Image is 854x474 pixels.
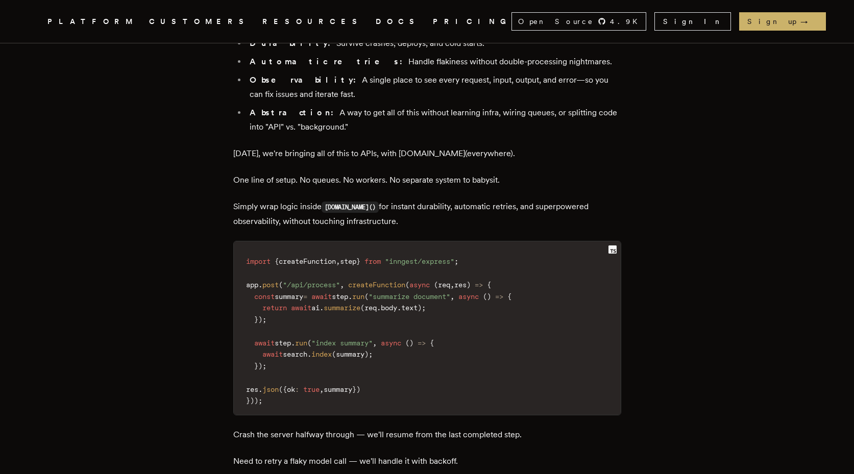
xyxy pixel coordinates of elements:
[324,385,352,393] span: summary
[258,281,262,289] span: .
[311,350,332,358] span: index
[401,304,418,312] span: text
[405,339,409,347] span: (
[430,339,434,347] span: {
[348,292,352,301] span: .
[149,15,250,28] a: CUSTOMERS
[262,281,279,289] span: post
[356,257,360,265] span: }
[610,16,644,27] span: 4.9 K
[458,292,479,301] span: async
[364,304,377,312] span: req
[247,73,621,102] li: A single place to see every request, input, output, and error—so you can fix issues and iterate f...
[233,199,621,229] p: Simply wrap logic inside for instant durability, automatic retries, and superpowered observabilit...
[262,362,266,370] span: ;
[450,292,454,301] span: ,
[279,257,336,265] span: createFunction
[247,106,621,134] li: A way to get all of this without learning infra, wiring queues, or splitting code into "API" vs. ...
[340,257,356,265] span: step
[336,257,340,265] span: ,
[254,292,275,301] span: const
[291,304,311,312] span: await
[262,385,279,393] span: json
[246,396,250,405] span: }
[422,304,426,312] span: ;
[275,257,279,265] span: {
[322,202,379,213] code: [DOMAIN_NAME]()
[352,292,364,301] span: run
[467,281,471,289] span: )
[262,15,363,28] button: RESOURCES
[364,257,381,265] span: from
[258,315,262,323] span: )
[250,396,254,405] span: )
[250,57,408,66] strong: Automatic retries:
[233,428,621,442] p: Crash the server halfway through — we'll resume from the last completed step.
[262,304,287,312] span: return
[381,304,397,312] span: body
[283,385,287,393] span: {
[483,292,487,301] span: (
[254,396,258,405] span: )
[311,304,320,312] span: ai
[332,350,336,358] span: (
[376,15,421,28] a: DOCS
[258,396,262,405] span: ;
[397,304,401,312] span: .
[320,385,324,393] span: ,
[254,315,258,323] span: }
[433,15,511,28] a: PRICING
[250,108,339,117] strong: Abstraction:
[409,281,430,289] span: async
[47,15,137,28] span: PLATFORM
[495,292,503,301] span: =>
[303,385,320,393] span: true
[356,385,360,393] span: )
[377,304,381,312] span: .
[254,362,258,370] span: }
[303,292,307,301] span: =
[279,281,283,289] span: (
[364,292,369,301] span: (
[233,173,621,187] p: One line of setup. No queues. No workers. No separate system to babysit.
[258,385,262,393] span: .
[246,281,258,289] span: app
[262,315,266,323] span: ;
[283,350,307,358] span: search
[275,339,291,347] span: step
[307,339,311,347] span: (
[233,454,621,468] p: Need to retry a flaky model call — we'll handle it with backoff.
[233,146,621,161] p: [DATE], we're bringing all of this to APIs, with [DOMAIN_NAME](everywhere).
[475,281,483,289] span: =>
[450,281,454,289] span: ,
[381,339,401,347] span: async
[409,339,413,347] span: )
[507,292,511,301] span: {
[279,385,283,393] span: (
[254,339,275,347] span: await
[258,362,262,370] span: )
[311,292,332,301] span: await
[800,16,818,27] span: →
[454,281,467,289] span: res
[295,339,307,347] span: run
[364,350,369,358] span: )
[418,339,426,347] span: =>
[518,16,594,27] span: Open Source
[340,281,344,289] span: ,
[434,281,438,289] span: (
[487,281,491,289] span: {
[247,55,621,69] li: Handle flakiness without double-processing nightmares.
[405,281,409,289] span: (
[369,292,450,301] span: "summarize document"
[283,281,340,289] span: "/api/process"
[250,75,362,85] strong: Observability:
[275,292,303,301] span: summary
[262,350,283,358] span: await
[739,12,826,31] a: Sign up
[320,304,324,312] span: .
[295,385,299,393] span: :
[246,385,258,393] span: res
[332,292,348,301] span: step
